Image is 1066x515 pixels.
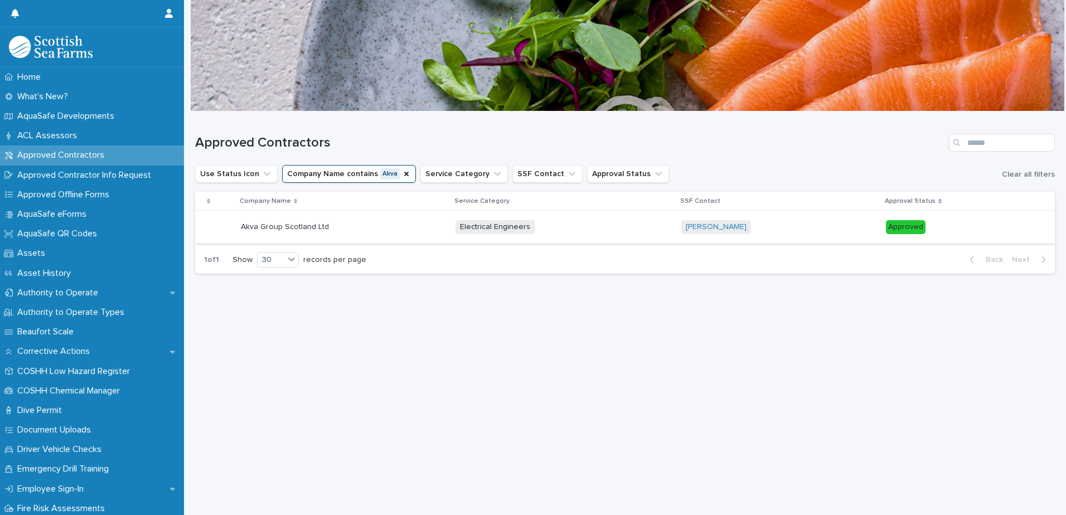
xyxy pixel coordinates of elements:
[258,254,284,266] div: 30
[587,165,669,183] button: Approval Status
[13,307,133,318] p: Authority to Operate Types
[13,170,160,181] p: Approved Contractor Info Request
[240,195,291,207] p: Company Name
[456,220,535,234] span: Electrical Engineers
[195,165,278,183] button: Use Status Icon
[282,165,416,183] button: Company Name
[13,91,77,102] p: What's New?
[195,246,228,274] p: 1 of 1
[686,222,747,232] a: [PERSON_NAME]
[1012,256,1036,264] span: Next
[13,130,86,141] p: ACL Assessors
[13,464,118,474] p: Emergency Drill Training
[949,134,1055,152] input: Search
[13,72,50,82] p: Home
[512,165,583,183] button: SSF Contact
[13,405,71,416] p: Dive Permit
[13,150,113,161] p: Approved Contractors
[13,346,99,357] p: Corrective Actions
[13,111,123,122] p: AquaSafe Developments
[195,211,1055,244] tr: Akva Group Scotland LtdAkva Group Scotland Ltd Electrical Engineers[PERSON_NAME] Approved
[9,36,93,58] img: bPIBxiqnSb2ggTQWdOVV
[1007,255,1055,265] button: Next
[13,366,139,377] p: COSHH Low Hazard Register
[303,255,366,265] p: records per page
[241,220,331,232] p: Akva Group Scotland Ltd
[13,503,114,514] p: Fire Risk Assessments
[13,248,54,259] p: Assets
[454,195,510,207] p: Service Category
[997,166,1055,183] button: Clear all filters
[195,135,944,151] h1: Approved Contractors
[420,165,508,183] button: Service Category
[13,268,80,279] p: Asset History
[13,425,100,435] p: Document Uploads
[885,195,936,207] p: Approval Status
[13,190,118,200] p: Approved Offline Forms
[680,195,720,207] p: SSF Contact
[13,288,107,298] p: Authority to Operate
[13,327,83,337] p: Beaufort Scale
[13,209,95,220] p: AquaSafe eForms
[13,484,93,494] p: Employee Sign-In
[886,220,926,234] div: Approved
[1002,171,1055,178] span: Clear all filters
[13,229,106,239] p: AquaSafe QR Codes
[979,256,1003,264] span: Back
[13,386,129,396] p: COSHH Chemical Manager
[13,444,110,455] p: Driver Vehicle Checks
[961,255,1007,265] button: Back
[232,255,253,265] p: Show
